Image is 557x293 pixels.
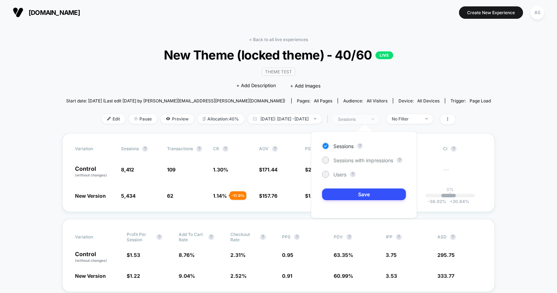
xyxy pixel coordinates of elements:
[334,252,353,258] span: 63.35 %
[333,143,354,149] span: Sessions
[208,234,214,240] button: ?
[179,273,195,279] span: 9.04 %
[325,114,333,124] span: |
[372,118,374,120] img: end
[127,232,153,242] span: Profit Per Session
[196,146,202,152] button: ?
[350,171,356,177] button: ?
[386,252,397,258] span: 3.75
[338,117,366,122] div: sessions
[443,146,482,152] span: CI
[179,232,205,242] span: Add To Cart Rate
[450,98,491,103] div: Trigger:
[322,188,406,200] button: Save
[334,273,353,279] span: 60.99 %
[334,234,343,240] span: PDV
[262,68,295,76] span: Theme Test
[167,167,176,173] span: 109
[447,187,454,192] p: 0%
[450,234,456,240] button: ?
[213,167,228,173] span: 1.30 %
[142,146,148,152] button: ?
[386,234,392,240] span: IPP
[249,37,308,42] a: < Back to all live experiences
[130,273,140,279] span: 1.22
[66,98,285,103] span: Start date: [DATE] (Last edit [DATE] by [PERSON_NAME][EMAIL_ADDRESS][PERSON_NAME][DOMAIN_NAME])
[333,171,346,178] span: Users
[230,191,246,200] div: - 11.9 %
[343,98,387,103] div: Audience:
[167,193,173,199] span: 62
[75,232,114,242] span: Variation
[29,9,80,16] span: [DOMAIN_NAME]
[107,117,111,120] img: edit
[121,193,136,199] span: 5,434
[134,117,138,120] img: end
[253,117,257,120] img: calendar
[397,157,402,163] button: ?
[314,98,332,103] span: all pages
[367,98,387,103] span: All Visitors
[346,234,352,240] button: ?
[127,273,140,279] span: $
[427,199,446,204] span: -36.02 %
[451,146,456,152] button: ?
[11,7,82,18] button: [DOMAIN_NAME]
[75,273,106,279] span: New Version
[297,98,332,103] div: Pages:
[223,146,228,152] button: ?
[470,98,491,103] span: Page Load
[459,6,523,19] button: Create New Experience
[179,252,195,258] span: 8.76 %
[121,167,134,173] span: 8,412
[167,146,193,151] span: Transactions
[75,251,120,263] p: Control
[197,114,244,124] span: Allocation: 40%
[203,117,206,121] img: rebalance
[236,82,276,89] span: + Add Description
[450,199,453,204] span: +
[314,118,316,119] img: end
[129,114,157,124] span: Pause
[121,146,139,151] span: Sessions
[260,234,266,240] button: ?
[127,252,140,258] span: $
[259,146,269,151] span: AOV
[393,98,445,103] span: Device:
[262,167,277,173] span: 171.44
[443,168,482,178] span: ---
[272,146,278,152] button: ?
[333,157,393,163] span: Sessions with impressions
[425,118,428,119] img: end
[282,273,292,279] span: 0.91
[248,114,322,124] span: [DATE]: [DATE] - [DATE]
[102,114,125,124] span: Edit
[446,199,469,204] span: 20.84 %
[357,143,363,149] button: ?
[449,192,451,197] p: |
[13,7,23,18] img: Visually logo
[75,258,107,263] span: (without changes)
[230,252,246,258] span: 2.31 %
[259,193,277,199] span: $
[75,193,106,199] span: New Version
[396,234,402,240] button: ?
[386,273,397,279] span: 3.53
[437,234,447,240] span: ASD
[437,273,454,279] span: 333.77
[392,116,420,122] div: No Filter
[282,234,291,240] span: PPS
[530,6,544,19] div: AS
[130,252,140,258] span: 1.53
[375,51,393,59] p: LIVE
[262,193,277,199] span: 157.76
[230,273,247,279] span: 2.52 %
[259,167,277,173] span: $
[213,146,219,151] span: CR
[437,252,455,258] span: 295.75
[282,252,293,258] span: 0.95
[290,83,321,89] span: + Add Images
[161,114,194,124] span: Preview
[75,173,107,177] span: (without changes)
[417,98,440,103] span: all devices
